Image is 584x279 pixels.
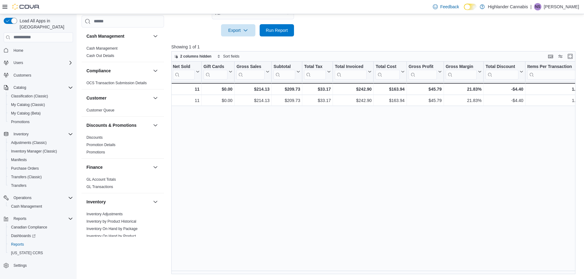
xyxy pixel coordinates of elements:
[86,164,151,170] button: Finance
[152,198,159,205] button: Inventory
[9,182,29,189] a: Transfers
[6,147,75,156] button: Inventory Manager (Classic)
[6,240,75,249] button: Reports
[11,84,73,91] span: Catalog
[86,135,103,140] a: Discounts
[86,68,111,74] h3: Compliance
[152,67,159,74] button: Compliance
[486,85,523,93] div: -$4.40
[82,107,164,116] div: Customer
[11,149,57,154] span: Inventory Manager (Classic)
[11,204,42,209] span: Cash Management
[9,203,73,210] span: Cash Management
[11,59,73,66] span: Users
[567,53,574,60] button: Enter fullscreen
[13,263,27,268] span: Settings
[488,3,528,10] p: Highlander Cannabis
[9,182,73,189] span: Transfers
[9,224,73,231] span: Canadian Compliance
[6,164,75,173] button: Purchase Orders
[236,85,269,93] div: $214.13
[11,47,26,54] a: Home
[11,175,42,179] span: Transfers (Classic)
[152,32,159,40] button: Cash Management
[11,183,26,188] span: Transfers
[11,262,73,269] span: Settings
[9,224,50,231] a: Canadian Compliance
[11,72,34,79] a: Customers
[86,199,151,205] button: Inventory
[13,195,32,200] span: Operations
[9,110,73,117] span: My Catalog (Beta)
[9,101,48,108] a: My Catalog (Classic)
[9,156,29,164] a: Manifests
[11,194,73,202] span: Operations
[527,85,580,93] div: 1.36
[86,53,114,58] span: Cash Out Details
[9,92,73,100] span: Classification (Classic)
[6,156,75,164] button: Manifests
[9,165,73,172] span: Purchase Orders
[13,85,26,90] span: Catalog
[11,102,45,107] span: My Catalog (Classic)
[9,156,73,164] span: Manifests
[11,119,30,124] span: Promotions
[86,108,114,112] a: Customer Queue
[6,100,75,109] button: My Catalog (Classic)
[11,251,43,255] span: [US_STATE] CCRS
[445,85,481,93] div: 21.83%
[86,46,117,51] a: Cash Management
[6,223,75,232] button: Canadian Compliance
[1,46,75,55] button: Home
[1,83,75,92] button: Catalog
[1,194,75,202] button: Operations
[9,241,26,248] a: Reports
[9,110,43,117] a: My Catalog (Beta)
[86,212,123,217] span: Inventory Adjustments
[86,122,136,128] h3: Discounts & Promotions
[9,173,73,181] span: Transfers (Classic)
[6,181,75,190] button: Transfers
[86,95,151,101] button: Customer
[530,3,532,10] p: |
[6,118,75,126] button: Promotions
[535,3,540,10] span: NS
[1,71,75,80] button: Customers
[534,3,541,10] div: Navneet Singh
[11,111,41,116] span: My Catalog (Beta)
[260,24,294,36] button: Run Report
[11,71,73,79] span: Customers
[266,27,288,33] span: Run Report
[11,140,47,145] span: Adjustments (Classic)
[11,157,27,162] span: Manifests
[9,203,44,210] a: Cash Management
[409,85,442,93] div: $45.79
[152,164,159,171] button: Finance
[11,130,73,138] span: Inventory
[12,4,40,10] img: Cova
[1,261,75,270] button: Settings
[547,53,554,60] button: Keyboard shortcuts
[9,101,73,108] span: My Catalog (Classic)
[86,33,124,39] h3: Cash Management
[82,176,164,193] div: Finance
[13,132,29,137] span: Inventory
[86,184,113,189] span: GL Transactions
[11,215,73,222] span: Reports
[544,3,579,10] p: [PERSON_NAME]
[86,150,105,154] a: Promotions
[225,24,252,36] span: Export
[82,134,164,158] div: Discounts & Promotions
[9,165,41,172] a: Purchase Orders
[1,214,75,223] button: Reports
[152,94,159,102] button: Customer
[6,173,75,181] button: Transfers (Classic)
[1,130,75,138] button: Inventory
[86,177,116,182] span: GL Account Totals
[86,226,138,231] span: Inventory On Hand by Package
[9,232,38,239] a: Dashboards
[11,84,29,91] button: Catalog
[82,45,164,62] div: Cash Management
[171,44,580,50] p: Showing 1 of 1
